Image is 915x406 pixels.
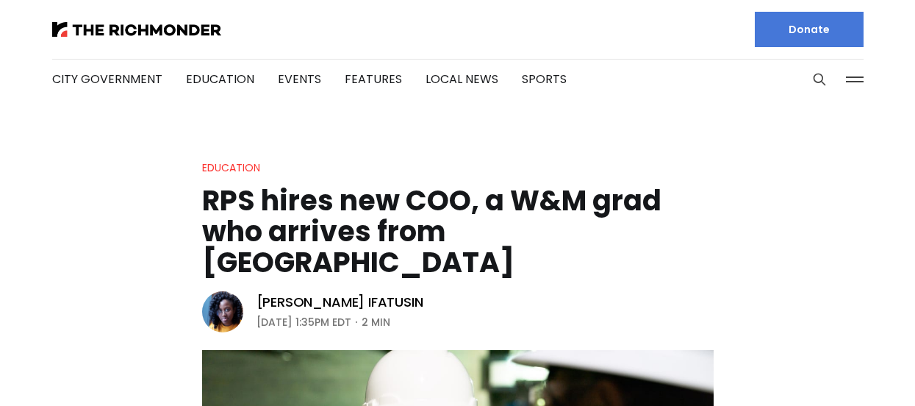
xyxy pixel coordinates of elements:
a: Donate [755,12,864,47]
time: [DATE] 1:35PM EDT [256,313,351,331]
img: The Richmonder [52,22,221,37]
span: 2 min [362,313,390,331]
a: [PERSON_NAME] Ifatusin [256,293,423,311]
a: Events [278,71,321,88]
a: City Government [52,71,162,88]
a: Features [345,71,402,88]
a: Education [202,160,260,175]
button: Search this site [808,68,830,90]
a: Local News [426,71,498,88]
a: Sports [522,71,567,88]
iframe: portal-trigger [791,334,915,406]
a: Education [186,71,254,88]
img: Victoria A. Ifatusin [202,291,243,332]
h1: RPS hires new COO, a W&M grad who arrives from [GEOGRAPHIC_DATA] [202,185,714,278]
